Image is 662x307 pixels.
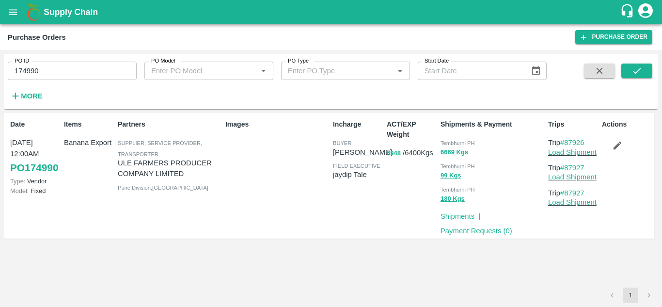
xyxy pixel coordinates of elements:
p: Trips [548,119,598,129]
p: Images [225,119,329,129]
input: Start Date [418,62,523,80]
label: PO Model [151,57,175,65]
input: Enter PO Model [147,65,242,77]
p: Trip [548,188,598,198]
b: Supply Chain [44,7,98,17]
p: Partners [118,119,221,129]
button: page 1 [623,288,638,303]
p: Fixed [10,186,60,195]
a: Payment Requests (0) [441,227,512,235]
p: jaydip Tale [333,169,383,180]
div: | [474,207,480,222]
div: Purchase Orders [8,31,66,44]
a: #87926 [560,139,584,146]
button: 6669 Kgs [441,147,468,158]
img: logo [24,2,44,22]
a: PO174990 [10,159,58,177]
input: Enter PO Type [284,65,378,77]
p: [DATE] 12:00AM [10,137,60,159]
a: Load Shipment [548,198,597,206]
p: Items [64,119,114,129]
div: customer-support [620,3,637,21]
p: Trip [548,162,598,173]
a: Shipments [441,212,474,220]
p: Shipments & Payment [441,119,544,129]
p: Incharge [333,119,383,129]
span: Model: [10,187,29,194]
p: ACT/EXP Weight [387,119,437,140]
button: open drawer [2,1,24,23]
p: [PERSON_NAME] [333,147,392,158]
button: 99 Kgs [441,170,461,181]
p: Date [10,119,60,129]
p: Banana Export [64,137,114,148]
input: Enter PO ID [8,62,137,80]
a: #87927 [560,164,584,172]
a: Supply Chain [44,5,620,19]
button: 180 Kgs [441,194,465,205]
p: Actions [602,119,652,129]
strong: More [21,92,43,100]
button: More [8,88,45,104]
a: Load Shipment [548,148,597,156]
p: ULE FARMERS PRODUCER COMPANY LIMITED [118,158,221,179]
a: #87927 [560,189,584,197]
a: Load Shipment [548,173,597,181]
p: Trip [548,137,598,148]
button: Choose date [527,62,545,80]
nav: pagination navigation [603,288,658,303]
span: field executive [333,163,380,169]
span: buyer [333,140,351,146]
span: Tembhurni PH [441,140,475,146]
button: 6948 [387,148,401,159]
a: Purchase Order [575,30,652,44]
p: Vendor [10,177,60,186]
button: Open [394,65,406,77]
label: Start Date [425,57,449,65]
span: Supplier, Service Provider, Transporter [118,140,202,157]
button: Open [257,65,270,77]
span: Type: [10,178,25,185]
span: Pune Division , [GEOGRAPHIC_DATA] [118,185,208,191]
p: / 6400 Kgs [387,147,437,159]
label: PO Type [288,57,309,65]
span: Tembhurni PH [441,187,475,193]
label: PO ID [15,57,29,65]
div: account of current user [637,2,654,22]
span: Tembhurni PH [441,163,475,169]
